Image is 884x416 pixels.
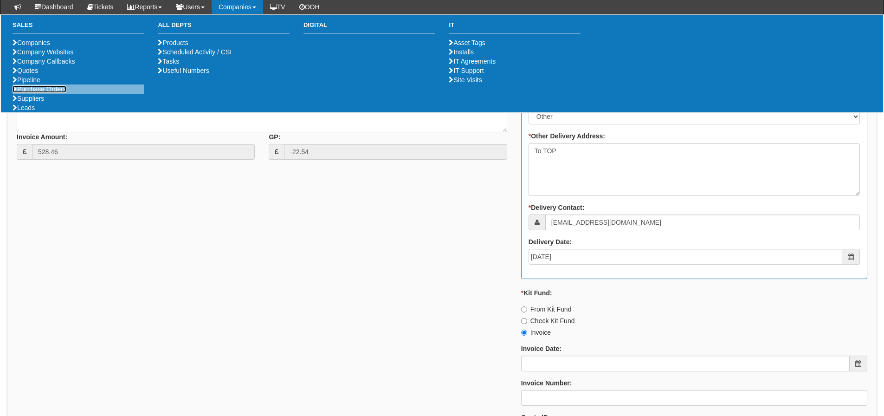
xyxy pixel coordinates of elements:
a: Useful Numbers [158,67,209,74]
label: From Kit Fund [521,305,572,314]
a: Installs [449,48,474,56]
label: Invoice Date: [521,344,561,353]
label: Invoice Number: [521,378,572,388]
a: Site Visits [449,76,482,84]
label: Invoice Amount: [17,132,67,142]
a: Asset Tags [449,39,485,46]
label: Delivery Contact: [529,203,585,212]
a: IT Support [449,67,484,74]
h3: Digital [303,22,435,33]
h3: IT [449,22,580,33]
a: Products [158,39,188,46]
input: From Kit Fund [521,306,527,312]
a: Company Websites [13,48,73,56]
a: Companies [13,39,50,46]
input: Check Kit Fund [521,318,527,324]
label: Other Delivery Address: [529,131,605,141]
input: Invoice [521,330,527,336]
a: Leads [13,104,35,111]
a: IT Agreements [449,58,496,65]
a: Tasks [158,58,179,65]
a: Company Callbacks [13,58,75,65]
a: Purchase Orders [13,85,66,93]
h3: Sales [13,22,144,33]
a: Suppliers [13,95,44,102]
label: GP: [269,132,280,142]
a: Scheduled Activity / CSI [158,48,232,56]
label: Kit Fund: [521,288,552,298]
h3: All Depts [158,22,289,33]
label: Invoice [521,328,551,337]
textarea: To TOP [529,143,860,196]
a: Quotes [13,67,38,74]
label: Check Kit Fund [521,316,575,325]
a: Pipeline [13,76,40,84]
label: Delivery Date: [529,237,572,247]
